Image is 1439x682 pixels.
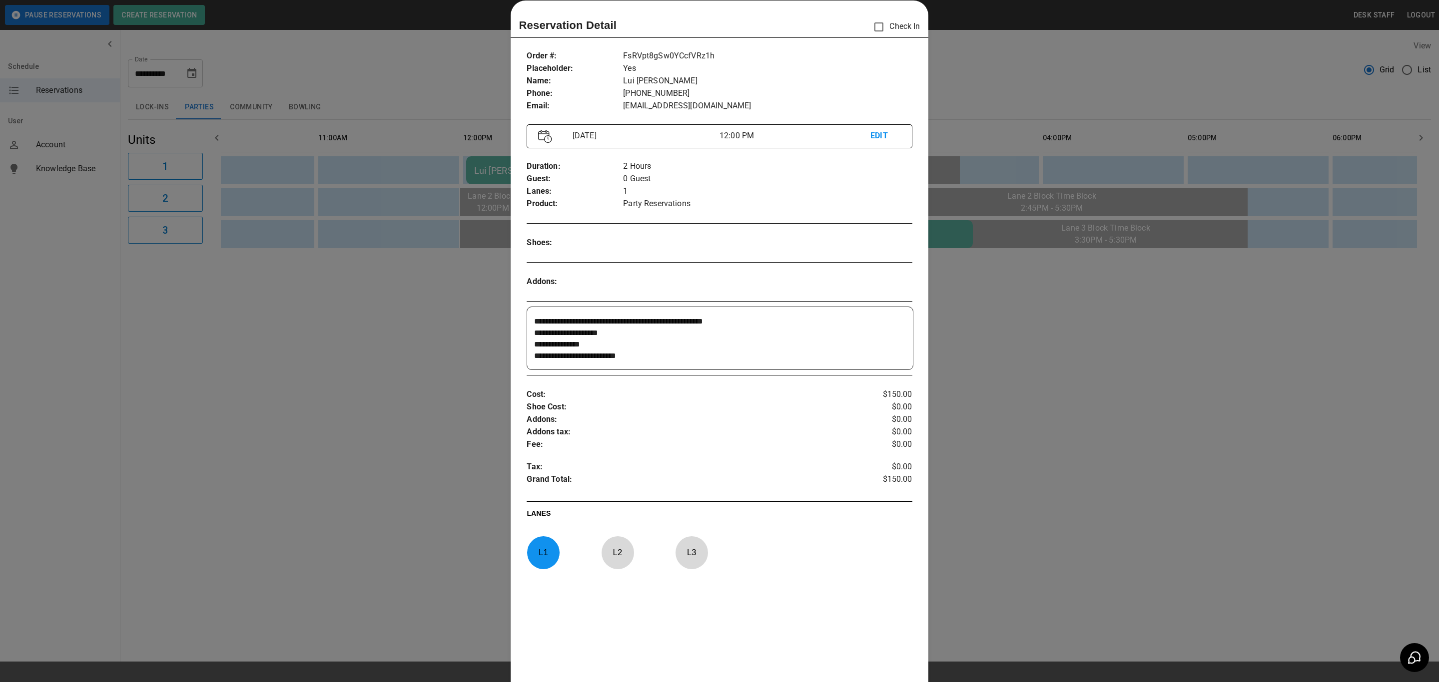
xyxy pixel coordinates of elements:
p: $150.00 [848,473,912,488]
p: 12:00 PM [719,130,870,142]
p: $0.00 [848,461,912,473]
p: $0.00 [848,426,912,438]
p: LANES [527,508,912,522]
p: $0.00 [848,438,912,451]
p: Addons : [527,413,848,426]
p: Fee : [527,438,848,451]
p: Name : [527,75,623,87]
p: 0 Guest [623,173,912,185]
p: Shoes : [527,237,623,249]
p: Check In [868,16,920,37]
p: $0.00 [848,413,912,426]
p: Addons tax : [527,426,848,438]
img: Vector [538,130,552,143]
p: FsRVpt8gSw0YCcfVRz1h [623,50,912,62]
p: Reservation Detail [519,17,617,33]
p: Yes [623,62,912,75]
p: [PHONE_NUMBER] [623,87,912,100]
p: Product : [527,198,623,210]
p: [EMAIL_ADDRESS][DOMAIN_NAME] [623,100,912,112]
p: EDIT [870,130,900,142]
p: $150.00 [848,388,912,401]
p: Email : [527,100,623,112]
p: Addons : [527,276,623,288]
p: Cost : [527,388,848,401]
p: 2 Hours [623,160,912,173]
p: Phone : [527,87,623,100]
p: [DATE] [569,130,719,142]
p: Party Reservations [623,198,912,210]
p: L 3 [675,541,708,564]
p: $0.00 [848,401,912,413]
p: Duration : [527,160,623,173]
p: 1 [623,185,912,198]
p: Shoe Cost : [527,401,848,413]
p: Lui [PERSON_NAME] [623,75,912,87]
p: Grand Total : [527,473,848,488]
p: Order # : [527,50,623,62]
p: L 2 [601,541,634,564]
p: Placeholder : [527,62,623,75]
p: Guest : [527,173,623,185]
p: Lanes : [527,185,623,198]
p: L 1 [527,541,560,564]
p: Tax : [527,461,848,473]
